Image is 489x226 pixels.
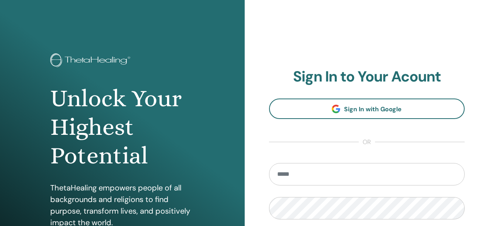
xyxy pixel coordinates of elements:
[359,138,375,147] span: or
[344,105,402,113] span: Sign In with Google
[269,99,465,119] a: Sign In with Google
[50,84,194,170] h1: Unlock Your Highest Potential
[269,68,465,86] h2: Sign In to Your Acount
